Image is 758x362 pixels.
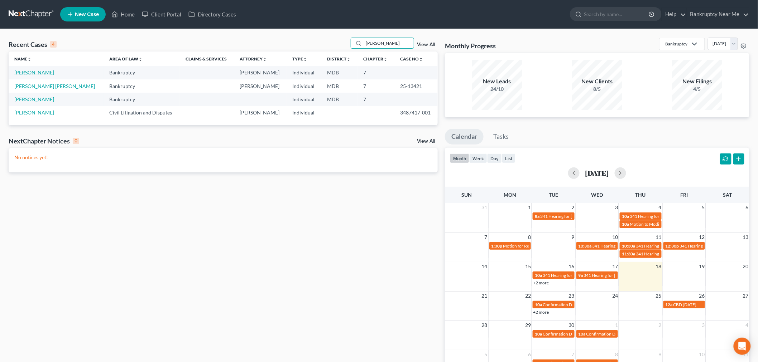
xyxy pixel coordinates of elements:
span: 10a [535,302,542,307]
span: New Case [75,12,99,17]
span: 28 [481,321,488,329]
a: Area of Lawunfold_more [109,56,143,62]
span: 1:30p [491,243,503,249]
h3: Monthly Progress [445,41,496,50]
span: 9a [579,273,583,278]
button: month [450,153,469,163]
span: 16 [568,262,575,271]
span: 4 [745,321,749,329]
span: 341 Hearing for [PERSON_NAME] [584,273,648,278]
td: [PERSON_NAME] [234,79,287,93]
div: 4 [50,41,57,48]
span: 2 [571,203,575,212]
span: CBD [DATE] [673,302,697,307]
span: Thu [635,192,646,198]
td: 7 [358,79,394,93]
span: 19 [699,262,706,271]
span: 8a [535,214,539,219]
span: 20 [742,262,749,271]
span: 10:30a [579,243,592,249]
span: 17 [611,262,619,271]
input: Search by name... [364,38,414,48]
span: 10a [535,331,542,337]
span: 10a [535,273,542,278]
i: unfold_more [138,57,143,62]
td: Individual [287,79,322,93]
td: Civil Litigation and Disputes [104,106,180,119]
div: New Filings [672,77,722,85]
td: 7 [358,93,394,106]
div: NextChapter Notices [9,137,79,145]
a: Home [108,8,138,21]
span: 12a [666,302,673,307]
span: 8 [527,233,532,241]
span: 1 [527,203,532,212]
span: Sat [723,192,732,198]
td: Bankruptcy [104,66,180,79]
div: Bankruptcy [665,41,687,47]
span: 341 Hearing for [PERSON_NAME] [543,273,607,278]
span: 10a [622,214,629,219]
a: Typeunfold_more [293,56,308,62]
span: 14 [481,262,488,271]
span: 10 [611,233,619,241]
a: Directory Cases [185,8,240,21]
span: 13 [742,233,749,241]
a: View All [417,42,435,47]
span: 3 [701,321,706,329]
span: 15 [524,262,532,271]
a: [PERSON_NAME] [14,69,54,75]
span: Motion to Modify [630,221,663,227]
a: Tasks [487,129,515,145]
span: 27 [742,292,749,300]
a: Chapterunfold_more [363,56,388,62]
a: +2 more [533,309,549,315]
span: Confirmation Date for [PERSON_NAME] [543,331,619,337]
span: Sun [461,192,472,198]
span: 25 [655,292,662,300]
span: 341 Hearing for [PERSON_NAME] [636,251,700,256]
span: 9 [571,233,575,241]
p: No notices yet! [14,154,432,161]
span: 12 [699,233,706,241]
span: 21 [481,292,488,300]
div: Recent Cases [9,40,57,49]
span: 10:30a [622,243,635,249]
span: 31 [481,203,488,212]
span: 8 [614,350,619,359]
span: 12:30p [666,243,679,249]
span: Confirmation Date for [PERSON_NAME], Cleopathra [586,331,685,337]
input: Search by name... [584,8,650,21]
span: 26 [699,292,706,300]
div: 4/5 [672,85,722,93]
td: Bankruptcy [104,79,180,93]
div: 0 [73,138,79,144]
span: Wed [591,192,603,198]
a: Attorneyunfold_more [240,56,267,62]
div: New Leads [472,77,522,85]
button: day [487,153,502,163]
span: 5 [484,350,488,359]
button: week [469,153,487,163]
i: unfold_more [383,57,388,62]
td: Bankruptcy [104,93,180,106]
span: 7 [571,350,575,359]
a: [PERSON_NAME] [14,109,54,116]
span: 5 [701,203,706,212]
i: unfold_more [27,57,32,62]
span: 29 [524,321,532,329]
i: unfold_more [303,57,308,62]
span: 11 [655,233,662,241]
span: 3 [614,203,619,212]
span: Fri [680,192,688,198]
span: 18 [655,262,662,271]
a: Districtunfold_more [327,56,351,62]
span: Mon [504,192,517,198]
span: 10a [579,331,586,337]
i: unfold_more [419,57,423,62]
span: 10a [622,221,629,227]
span: Confirmation Date for [PERSON_NAME] [GEOGRAPHIC_DATA][PERSON_NAME][GEOGRAPHIC_DATA] [543,302,740,307]
span: 22 [524,292,532,300]
a: [PERSON_NAME] [PERSON_NAME] [14,83,95,89]
span: 24 [611,292,619,300]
